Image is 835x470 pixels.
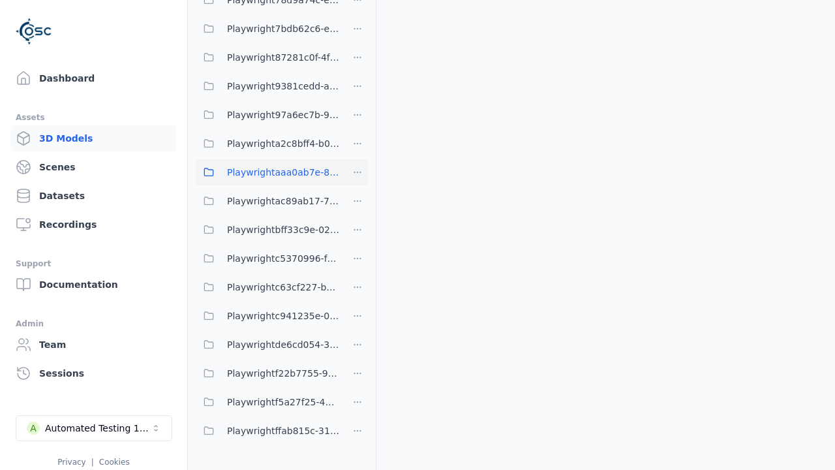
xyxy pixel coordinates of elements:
[10,211,177,238] a: Recordings
[196,303,339,329] button: Playwrightc941235e-0b6c-43b1-9b5f-438aa732d279
[10,65,177,91] a: Dashboard
[196,159,339,185] button: Playwrightaaa0ab7e-8b4b-4e11-b577-af0a429b69ce
[196,217,339,243] button: Playwrightbff33c9e-02f1-4be8-8443-6e9f5334e6c0
[227,337,339,352] span: Playwrightde6cd054-3529-4dff-b662-7b152dabda49
[227,107,339,123] span: Playwright97a6ec7b-9dec-45d7-98ef-5e87a5181b08
[227,279,339,295] span: Playwrightc63cf227-b350-41d0-b87c-414ab19a80cd
[99,458,130,467] a: Cookies
[227,222,339,238] span: Playwrightbff33c9e-02f1-4be8-8443-6e9f5334e6c0
[10,125,177,151] a: 3D Models
[196,16,339,42] button: Playwright7bdb62c6-e58a-4eff-9e0f-79f73f97d77a
[227,193,339,209] span: Playwrightac89ab17-7bbd-4282-bb63-b897c0b85846
[10,272,177,298] a: Documentation
[227,164,339,180] span: Playwrightaaa0ab7e-8b4b-4e11-b577-af0a429b69ce
[57,458,85,467] a: Privacy
[227,21,339,37] span: Playwright7bdb62c6-e58a-4eff-9e0f-79f73f97d77a
[16,110,172,125] div: Assets
[196,418,339,444] button: Playwrightffab815c-3132-4ca9-9321-41b7911218bf
[10,332,177,358] a: Team
[16,256,172,272] div: Support
[227,366,339,381] span: Playwrightf22b7755-9f13-4c77-9466-1ba9964cd8f7
[227,394,339,410] span: Playwrightf5a27f25-4b21-40df-860f-4385a207a8a6
[196,389,339,415] button: Playwrightf5a27f25-4b21-40df-860f-4385a207a8a6
[227,136,339,151] span: Playwrighta2c8bff4-b0e8-4fa5-90bf-e604fce5bc4d
[227,50,339,65] span: Playwright87281c0f-4f4a-4173-bef9-420ef006671d
[227,251,339,266] span: Playwrightc5370996-fc8e-4363-a68c-af44e6d577c9
[196,102,339,128] button: Playwright97a6ec7b-9dec-45d7-98ef-5e87a5181b08
[196,131,339,157] button: Playwrighta2c8bff4-b0e8-4fa5-90bf-e604fce5bc4d
[196,44,339,70] button: Playwright87281c0f-4f4a-4173-bef9-420ef006671d
[227,423,339,439] span: Playwrightffab815c-3132-4ca9-9321-41b7911218bf
[16,13,52,50] img: Logo
[196,188,339,214] button: Playwrightac89ab17-7bbd-4282-bb63-b897c0b85846
[16,316,172,332] div: Admin
[196,332,339,358] button: Playwrightde6cd054-3529-4dff-b662-7b152dabda49
[196,360,339,386] button: Playwrightf22b7755-9f13-4c77-9466-1ba9964cd8f7
[91,458,94,467] span: |
[45,422,151,435] div: Automated Testing 1 - Playwright
[27,422,40,435] div: A
[16,415,172,441] button: Select a workspace
[196,274,339,300] button: Playwrightc63cf227-b350-41d0-b87c-414ab19a80cd
[196,73,339,99] button: Playwright9381cedd-ae9d-42be-86c6-0f4f6557f782
[227,308,339,324] span: Playwrightc941235e-0b6c-43b1-9b5f-438aa732d279
[10,360,177,386] a: Sessions
[10,154,177,180] a: Scenes
[196,245,339,272] button: Playwrightc5370996-fc8e-4363-a68c-af44e6d577c9
[227,78,339,94] span: Playwright9381cedd-ae9d-42be-86c6-0f4f6557f782
[10,183,177,209] a: Datasets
